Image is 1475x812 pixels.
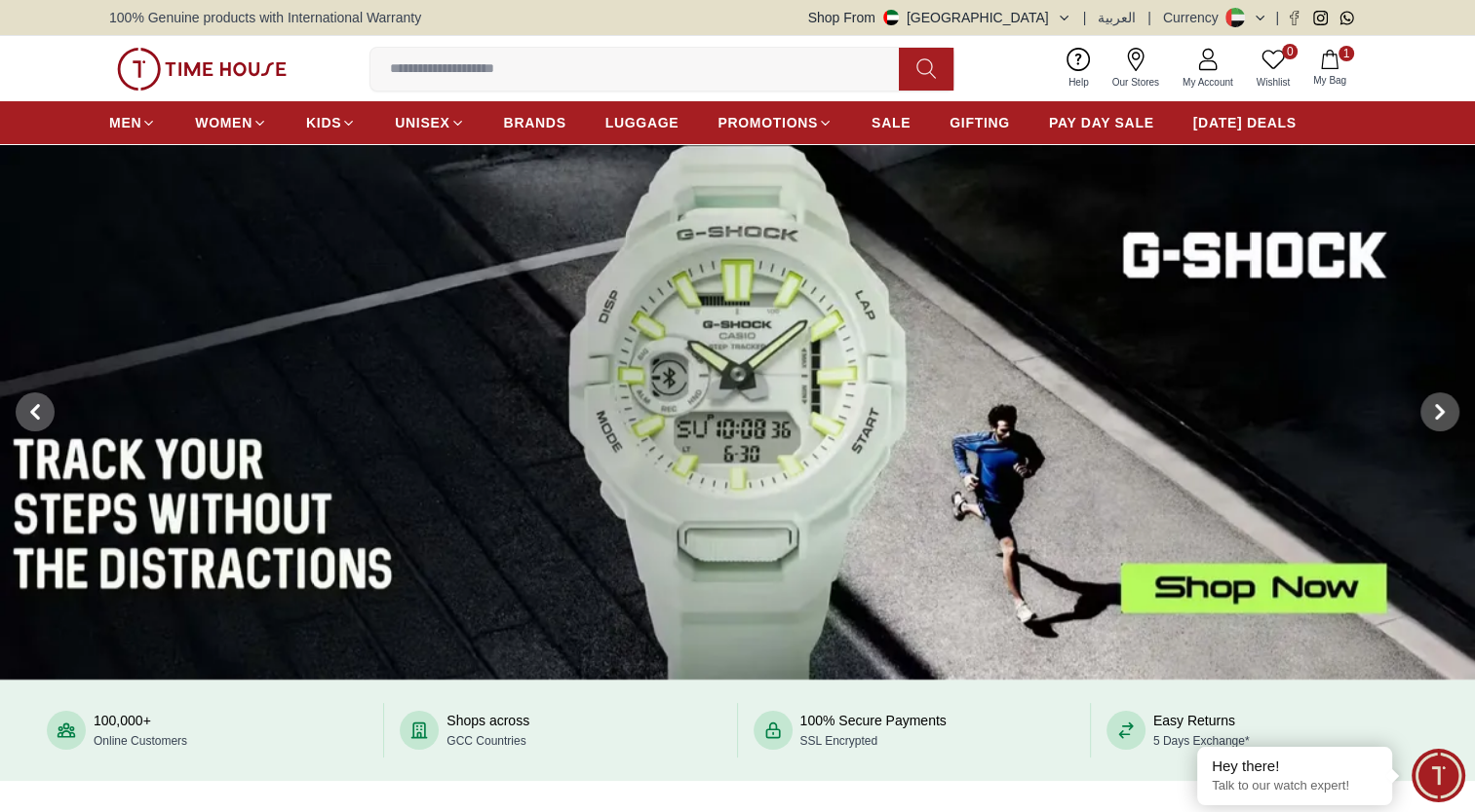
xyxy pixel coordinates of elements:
button: العربية [1098,8,1136,27]
a: UNISEX [395,105,464,140]
a: GIFTING [950,105,1010,140]
a: Our Stores [1101,44,1171,93]
button: 1My Bag [1301,46,1358,92]
span: | [1083,8,1087,27]
div: Hey there! [1212,757,1378,776]
span: WOMEN [195,113,252,132]
a: 0Wishlist [1245,44,1301,93]
span: | [1275,8,1279,27]
p: Talk to our watch expert! [1212,778,1378,794]
img: United Arab Emirates [883,10,899,25]
span: Help [1061,75,1097,90]
span: Our Stores [1105,75,1167,90]
span: LUGGAGE [605,113,679,132]
span: MEN [109,113,141,132]
a: BRANDS [504,105,566,140]
span: 1 [1339,46,1354,61]
span: 0 [1282,44,1298,59]
span: PROMOTIONS [718,113,818,132]
span: SALE [872,113,911,132]
div: Shops across [446,711,529,750]
button: Shop From[GEOGRAPHIC_DATA] [808,8,1071,27]
img: ... [117,48,287,91]
span: UNISEX [395,113,449,132]
a: Facebook [1287,11,1301,25]
a: Whatsapp [1339,11,1354,25]
span: PAY DAY SALE [1049,113,1154,132]
div: Currency [1163,8,1226,27]
a: WOMEN [195,105,267,140]
a: LUGGAGE [605,105,679,140]
span: SSL Encrypted [800,734,878,748]
span: 5 Days Exchange* [1153,734,1250,748]
a: KIDS [306,105,356,140]
span: [DATE] DEALS [1193,113,1297,132]
span: Online Customers [94,734,187,748]
span: GCC Countries [446,734,525,748]
div: 100% Secure Payments [800,711,947,750]
div: Chat Widget [1412,749,1465,802]
span: Wishlist [1249,75,1298,90]
a: Help [1057,44,1101,93]
div: 100,000+ [94,711,187,750]
span: BRANDS [504,113,566,132]
a: MEN [109,105,156,140]
a: SALE [872,105,911,140]
span: GIFTING [950,113,1010,132]
a: [DATE] DEALS [1193,105,1297,140]
span: | [1147,8,1151,27]
span: KIDS [306,113,341,132]
a: Instagram [1313,11,1328,25]
a: PROMOTIONS [718,105,833,140]
span: 100% Genuine products with International Warranty [109,8,421,27]
span: My Account [1175,75,1241,90]
span: My Bag [1305,73,1354,88]
a: PAY DAY SALE [1049,105,1154,140]
div: Easy Returns [1153,711,1250,750]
